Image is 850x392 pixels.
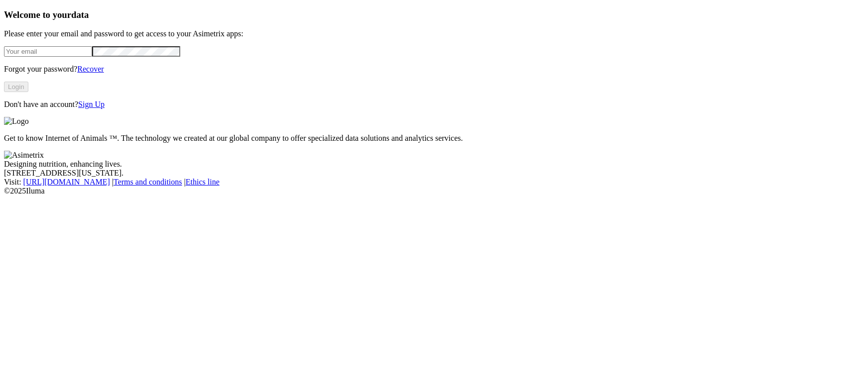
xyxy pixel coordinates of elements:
img: Asimetrix [4,151,44,160]
div: Visit : | | [4,178,846,187]
p: Please enter your email and password to get access to your Asimetrix apps: [4,29,846,38]
input: Your email [4,46,92,57]
h3: Welcome to your [4,9,846,20]
p: Forgot your password? [4,65,846,74]
button: Login [4,82,28,92]
a: Terms and conditions [114,178,182,186]
p: Don't have an account? [4,100,846,109]
a: Ethics line [186,178,220,186]
p: Get to know Internet of Animals ™. The technology we created at our global company to offer speci... [4,134,846,143]
img: Logo [4,117,29,126]
a: Recover [77,65,104,73]
div: © 2025 Iluma [4,187,846,196]
a: [URL][DOMAIN_NAME] [23,178,110,186]
a: Sign Up [78,100,105,108]
div: Designing nutrition, enhancing lives. [4,160,846,169]
span: data [71,9,89,20]
div: [STREET_ADDRESS][US_STATE]. [4,169,846,178]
